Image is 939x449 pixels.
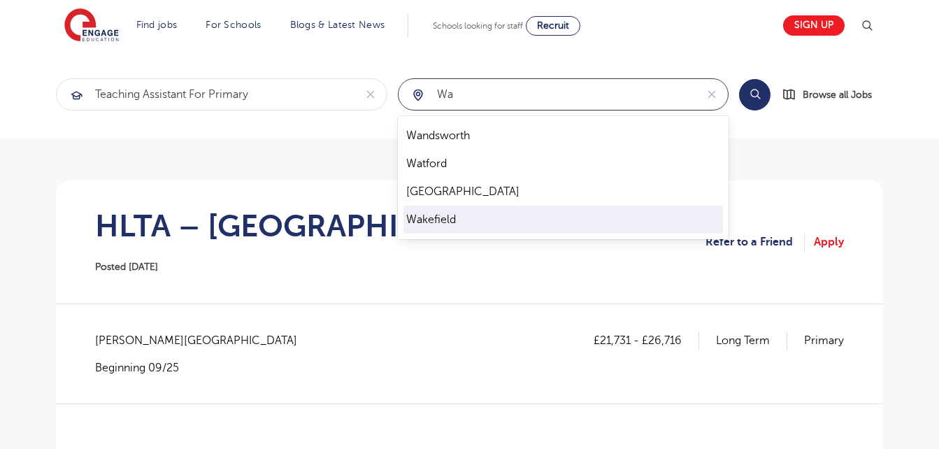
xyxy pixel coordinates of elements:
a: Browse all Jobs [782,87,883,103]
div: Submit [398,78,729,111]
li: Wakefield [403,206,724,234]
a: For Schools [206,20,261,30]
input: Submit [399,79,696,110]
div: Submit [56,78,387,111]
h1: HLTA – [GEOGRAPHIC_DATA] [95,208,527,243]
li: [GEOGRAPHIC_DATA] [403,178,724,206]
a: Recruit [526,16,580,36]
p: £21,731 - £26,716 [594,332,699,350]
a: Refer to a Friend [705,233,805,251]
span: Browse all Jobs [803,87,872,103]
p: Primary [804,332,844,350]
span: Schools looking for staff [433,21,523,31]
button: Clear [696,79,728,110]
a: Blogs & Latest News [290,20,385,30]
li: Wandsworth [403,122,724,150]
img: Engage Education [64,8,119,43]
ul: Submit [403,122,724,234]
a: Find jobs [136,20,178,30]
span: [PERSON_NAME][GEOGRAPHIC_DATA] [95,332,311,350]
p: Beginning 09/25 [95,360,311,376]
span: Recruit [537,20,569,31]
button: Clear [354,79,387,110]
button: Search [739,79,770,111]
li: Watford [403,150,724,178]
a: Sign up [783,15,845,36]
p: Long Term [716,332,787,350]
input: Submit [57,79,354,110]
span: Posted [DATE] [95,262,158,272]
a: Apply [814,233,844,251]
